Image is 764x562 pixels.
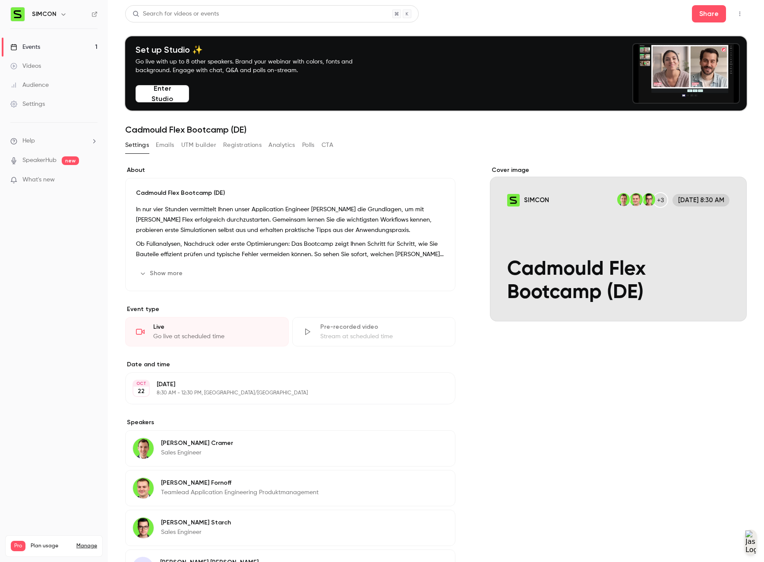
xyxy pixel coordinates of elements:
button: UTM builder [181,138,216,152]
li: help-dropdown-opener [10,137,98,146]
p: [PERSON_NAME] Fornoff [161,479,319,487]
button: Analytics [268,138,295,152]
h1: Cadmould Flex Bootcamp (DE) [125,124,747,135]
span: new [62,156,79,165]
div: Videos [10,62,41,70]
img: Markus Fornoff [133,478,154,498]
img: SIMCON [11,7,25,21]
button: Settings [125,138,149,152]
p: [PERSON_NAME] Starch [161,518,231,527]
a: SpeakerHub [22,156,57,165]
div: Stream at scheduled time [320,332,445,341]
p: Go live with up to 8 other speakers. Brand your webinar with colors, fonts and background. Engage... [136,57,373,75]
p: In nur vier Stunden vermittelt Ihnen unser Application Engineer [PERSON_NAME] die Grundlagen, um ... [136,204,445,235]
p: 22 [138,387,145,396]
section: Cover image [490,166,747,321]
span: Plan usage [31,543,71,549]
div: LiveGo live at scheduled time [125,317,289,346]
p: 8:30 AM - 12:30 PM, [GEOGRAPHIC_DATA]/[GEOGRAPHIC_DATA] [157,390,410,397]
p: [DATE] [157,380,410,389]
label: About [125,166,455,175]
span: Pro [11,541,25,551]
div: Go live at scheduled time [153,332,278,341]
div: OCT [133,381,149,387]
button: Enter Studio [136,85,189,102]
button: Polls [302,138,315,152]
p: Sales Engineer [161,528,231,537]
div: Pre-recorded videoStream at scheduled time [292,317,456,346]
div: Search for videos or events [133,10,219,19]
label: Cover image [490,166,747,175]
div: Settings [10,100,45,108]
label: Date and time [125,360,455,369]
p: [PERSON_NAME] Cramer [161,439,233,448]
p: Sales Engineer [161,448,233,457]
div: Events [10,43,40,51]
div: Markus Fornoff[PERSON_NAME] FornoffTeamlead Application Engineering Produktmanagement [125,470,455,506]
div: Florian Cramer[PERSON_NAME] CramerSales Engineer [125,430,455,467]
img: Henrik Starch [133,518,154,538]
label: Speakers [125,418,455,427]
p: Cadmould Flex Bootcamp (DE) [136,189,445,197]
h4: Set up Studio ✨ [136,44,373,55]
a: Manage [76,543,97,549]
button: Share [692,5,726,22]
div: Pre-recorded video [320,323,445,331]
p: Ob Füllanalysen, Nachdruck oder erste Optimierungen: Das Bootcamp zeigt Ihnen Schritt für Schritt... [136,239,445,260]
div: Henrik Starch[PERSON_NAME] StarchSales Engineer [125,510,455,546]
button: Show more [136,267,188,280]
span: What's new [22,175,55,184]
img: Florian Cramer [133,438,154,459]
h6: SIMCON [32,10,57,19]
p: Event type [125,305,455,314]
div: Live [153,323,278,331]
button: CTA [322,138,333,152]
button: Emails [156,138,174,152]
span: Help [22,137,35,146]
button: Registrations [223,138,262,152]
p: Teamlead Application Engineering Produktmanagement [161,488,319,497]
div: Audience [10,81,49,89]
